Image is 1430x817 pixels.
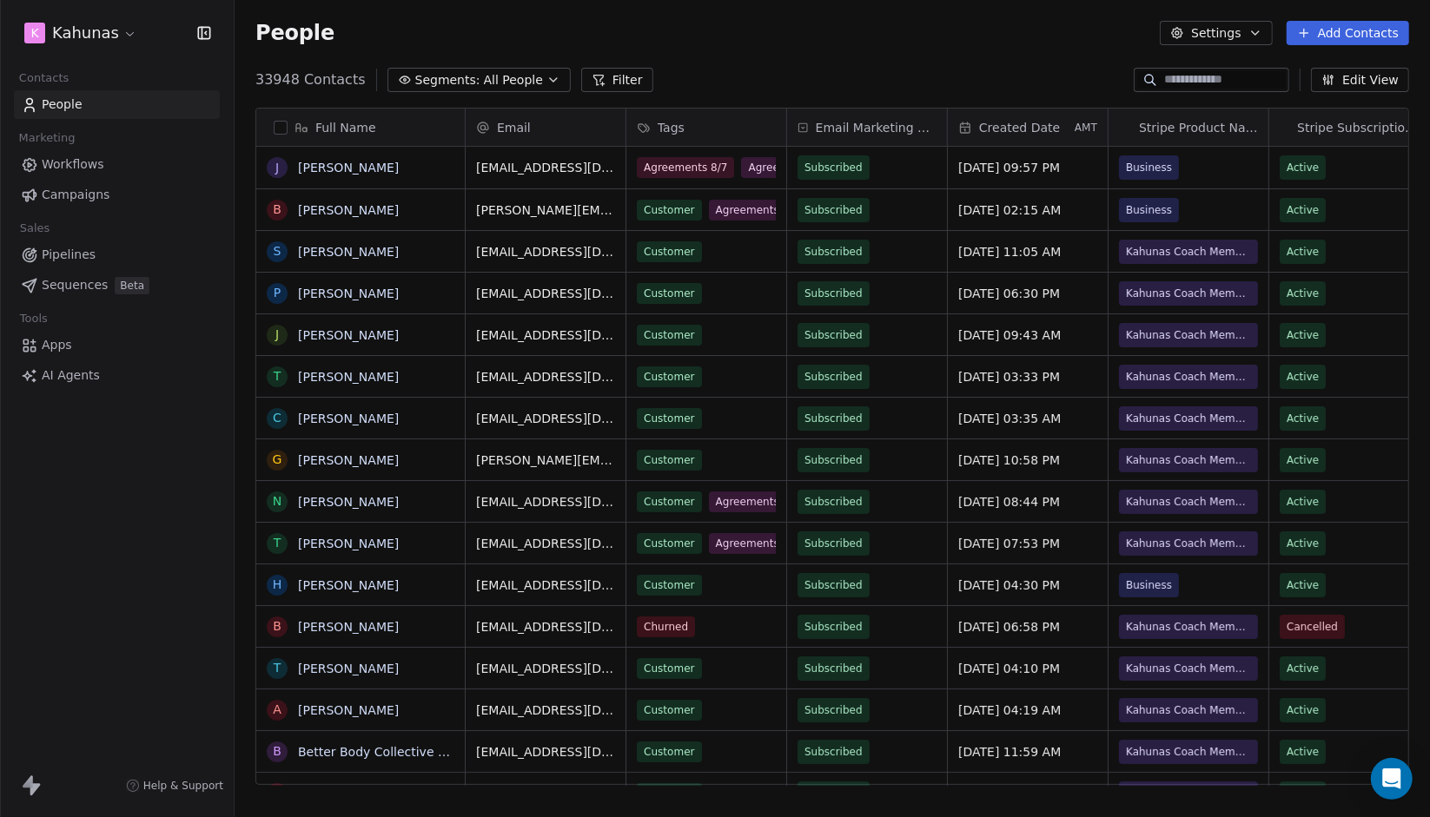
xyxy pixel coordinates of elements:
[804,368,863,385] span: Subscribed
[476,493,615,511] span: [EMAIL_ADDRESS][DOMAIN_NAME]
[637,325,702,346] span: Customer
[1287,21,1409,45] button: Add Contacts
[256,109,465,146] div: Full Name
[637,658,702,679] span: Customer
[804,535,863,552] span: Subscribed
[1126,451,1251,469] span: Kahunas Coach Membership
[476,702,615,719] span: [EMAIL_ADDRESS][DOMAIN_NAME]
[1287,326,1319,344] span: Active
[1126,535,1251,552] span: Kahunas Coach Membership
[476,159,615,176] span: [EMAIL_ADDRESS][DOMAIN_NAME]
[804,660,863,677] span: Subscribed
[497,119,531,136] span: Email
[1126,368,1251,385] span: Kahunas Coach Membership
[637,283,702,304] span: Customer
[1287,451,1319,469] span: Active
[1287,243,1319,260] span: Active
[273,492,281,511] div: n
[42,96,83,114] span: People
[11,125,83,151] span: Marketing
[958,243,1097,260] span: [DATE] 11:05 AM
[637,157,734,178] span: Agreements 8/7
[1287,618,1338,636] span: Cancelled
[958,493,1097,511] span: [DATE] 08:44 PM
[274,284,281,302] div: P
[804,410,863,427] span: Subscribed
[52,22,119,44] span: Kahunas
[273,701,281,719] div: A
[958,743,1097,761] span: [DATE] 11:59 AM
[958,535,1097,552] span: [DATE] 07:53 PM
[637,200,702,221] span: Customer
[804,618,863,636] span: Subscribed
[626,109,786,146] div: Tags
[1126,326,1251,344] span: Kahunas Coach Membership
[42,276,108,294] span: Sequences
[42,155,104,174] span: Workflows
[709,533,825,554] span: Agreements [DATE]
[1126,702,1251,719] span: Kahunas Coach Membership
[42,186,109,204] span: Campaigns
[11,65,76,91] span: Contacts
[637,575,702,596] span: Customer
[1311,68,1409,92] button: Edit View
[476,660,615,677] span: [EMAIL_ADDRESS][DOMAIN_NAME]
[298,578,399,592] a: [PERSON_NAME]
[273,784,281,802] div: A
[637,450,702,471] span: Customer
[1287,159,1319,176] span: Active
[255,20,334,46] span: People
[804,243,863,260] span: Subscribed
[476,326,615,344] span: [EMAIL_ADDRESS][DOMAIN_NAME]
[415,71,480,89] span: Segments:
[804,159,863,176] span: Subscribed
[637,700,702,721] span: Customer
[476,285,615,302] span: [EMAIL_ADDRESS][DOMAIN_NAME]
[804,702,863,719] span: Subscribed
[1287,285,1319,302] span: Active
[14,181,220,209] a: Campaigns
[958,451,1097,469] span: [DATE] 10:58 PM
[1126,618,1251,636] span: Kahunas Coach Membership
[958,618,1097,636] span: [DATE] 06:58 PM
[637,491,702,512] span: Customer
[804,451,863,469] span: Subscribed
[42,366,100,385] span: AI Agents
[115,277,149,294] span: Beta
[273,617,281,636] div: b
[1269,109,1429,146] div: StripeStripe Subscription Status
[804,577,863,594] span: Subscribed
[298,287,399,300] a: [PERSON_NAME]
[12,306,55,332] span: Tools
[637,533,702,554] span: Customer
[484,71,543,89] span: All People
[1075,121,1097,135] span: AMT
[958,159,1097,176] span: [DATE] 09:57 PM
[948,109,1108,146] div: Created DateAMT
[1287,702,1319,719] span: Active
[1287,660,1319,677] span: Active
[979,119,1060,136] span: Created Date
[476,243,615,260] span: [EMAIL_ADDRESS][DOMAIN_NAME]
[637,408,702,429] span: Customer
[298,370,399,384] a: [PERSON_NAME]
[273,576,282,594] div: H
[298,662,399,675] a: [PERSON_NAME]
[804,201,863,219] span: Subscribed
[298,495,399,509] a: [PERSON_NAME]
[1287,577,1319,594] span: Active
[1126,159,1172,176] span: Business
[14,150,220,179] a: Workflows
[1126,243,1251,260] span: Kahunas Coach Membership
[476,410,615,427] span: [EMAIL_ADDRESS][DOMAIN_NAME]
[804,493,863,511] span: Subscribed
[637,241,702,262] span: Customer
[637,616,695,637] span: Churned
[709,200,825,221] span: Agreements [DATE]
[958,285,1097,302] span: [DATE] 06:30 PM
[1287,493,1319,511] span: Active
[1139,119,1258,136] span: Stripe Product Name
[1126,285,1251,302] span: Kahunas Coach Membership
[958,368,1097,385] span: [DATE] 03:33 PM
[315,119,376,136] span: Full Name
